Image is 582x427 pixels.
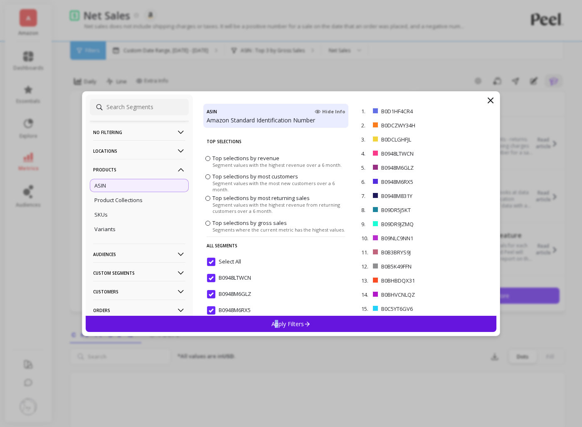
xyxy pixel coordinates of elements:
p: B0948M831Y [381,192,451,200]
p: 8. [361,206,370,214]
p: B0948M6RX5 [381,178,452,185]
p: No filtering [93,122,185,143]
span: Segment values with the highest revenue from returning customers over a 6 month. [212,202,346,214]
p: Product Collections [94,196,143,204]
h4: ASIN [207,107,217,116]
p: Apply Filters [271,320,311,328]
p: 9. [361,220,370,228]
span: Top selections by revenue [212,154,279,161]
p: B0BHVCNLQZ [381,291,453,298]
span: Segment values with the highest revenue over a 6 month. [212,161,342,168]
span: Top selections by gross sales [212,219,287,226]
p: Variants [94,225,116,233]
input: Search Segments [90,99,189,115]
p: All Segments [207,237,345,254]
p: 5. [361,164,370,171]
p: 12. [361,263,370,270]
p: 14. [361,291,370,298]
p: B0948M6GLZ [381,164,452,171]
p: Top Selections [207,133,345,150]
p: Amazon Standard Identification Number [207,116,345,124]
p: B0B3BRYS9J [381,249,451,256]
span: B0948M6RX5 [207,306,251,315]
p: ASIN [94,182,106,189]
p: Customers [93,281,185,302]
span: Top selections by most customers [212,173,298,180]
p: SKUs [94,211,108,218]
p: 7. [361,192,370,200]
p: Audiences [93,244,185,265]
p: B0DCZWY34H [381,122,453,129]
p: 4. [361,150,370,157]
p: B0BHBDQX31 [381,277,453,284]
span: Hide Info [315,108,345,115]
p: 2. [361,122,370,129]
span: Segment values with the most new customers over a 6 month. [212,180,346,193]
p: Locations [93,140,185,161]
span: Top selections by most returning sales [212,194,310,202]
p: Products [93,159,185,180]
p: 3. [361,136,370,143]
p: 13. [361,277,370,284]
p: B0B5K49FFN [381,263,451,270]
p: B0C5YT6GV6 [381,305,452,312]
p: 11. [361,249,370,256]
p: B0948LTWCN [381,150,452,157]
p: B09NLC9NN1 [381,234,452,242]
p: 10. [361,234,370,242]
p: B09DR9JZMQ [381,220,452,228]
p: 1. [361,107,370,115]
p: Custom Segments [93,262,185,283]
p: B0DCLGHFJL [381,136,451,143]
p: B09DR5J5KT [381,206,451,214]
span: Segments where the current metric has the highest values. [212,226,345,232]
span: Select All [207,258,241,266]
p: B0D1HF4CR4 [381,107,452,115]
span: B0948M6GLZ [207,290,251,298]
p: Orders [93,300,185,321]
span: B0948LTWCN [207,274,251,282]
p: 6. [361,178,370,185]
p: 15. [361,305,370,312]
